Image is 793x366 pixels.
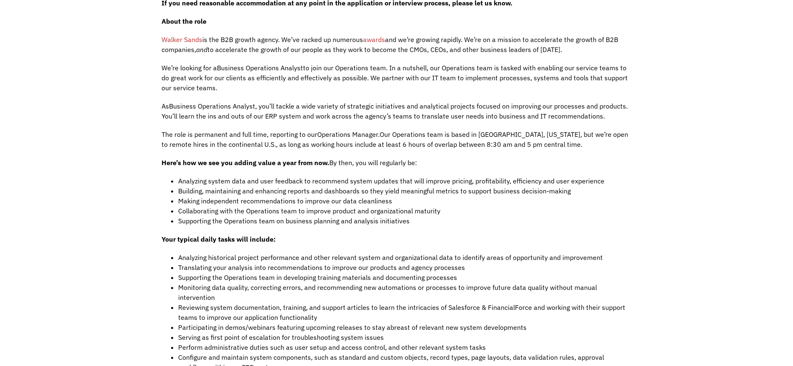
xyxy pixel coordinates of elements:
span: Our Operations team is based in [GEOGRAPHIC_DATA], [US_STATE], but we’re open to remote hires in ... [162,130,628,148]
span: Supporting the Operations team in developing training materials and documenting processes [178,273,457,282]
span: Business Operations Analyst [169,102,255,110]
span: As [162,102,169,110]
span: Monitoring data quality, correcting errors, and recommending new automations or processes to impr... [178,283,597,302]
span: and [196,45,207,54]
strong: Your typical daily tasks will include: [162,235,276,243]
a: Walker Sands [162,35,202,44]
span: Participating in demos/webinars featuring upcoming releases to stay abreast of relevant new syste... [178,323,527,331]
strong: About the role [162,17,206,25]
a: awards [363,35,385,44]
span: Reviewing system documentation, training, and support articles to learn the intricacies of Salesf... [178,303,625,321]
span: to join our Operations team. In a nutshell, our Operations team is tasked with enabling our servi... [162,64,628,92]
span: Analyzing historical project performance and other relevant system and organizational data to ide... [178,253,603,262]
span: Collaborating with the Operations team to improve product and organizational maturity [178,207,440,215]
span: Operations Manager. [317,130,380,138]
span: Translating your analysis into recommendations to improve our products and agency processes [178,263,465,272]
span: Perform administrative duties such as user setup and access control, and other relevant system tasks [178,343,486,351]
strong: Here’s how we see you adding value a year from now. [162,158,329,167]
span: and we’re growing rapidly. We’re on a mission to accelerate the growth of B2B companies, [162,35,618,54]
span: to accelerate the growth of our people as they work to become the CMOs, CEOs, and other business ... [207,45,562,54]
span: , you’ll tackle a wide variety of strategic initiatives and analytical projects focused on improv... [162,102,628,120]
span: Analyzing system data and user feedback to recommend system updates that will improve pricing, pr... [178,177,604,185]
span: Serving as first point of escalation for troubleshooting system issues [178,333,384,341]
span: Business Operations Analyst [217,64,303,72]
span: Supporting the Operations team on business planning and analysis initiatives [178,217,410,225]
span: We’re looking for a [162,64,217,72]
span: Making independent recommendations to improve our data cleanliness [178,197,392,205]
span: is the B2B growth agency. We’ve racked up numerous [202,35,363,44]
span: Building, maintaining and enhancing reports and dashboards so they yield meaningful metrics to su... [178,187,571,195]
span: By then, you will regularly be: [329,158,417,167]
span: The role is permanent and full time, reporting to our [162,130,317,138]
